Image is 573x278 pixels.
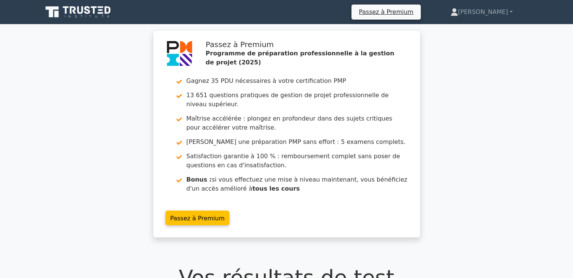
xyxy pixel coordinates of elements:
[359,8,414,15] font: Passez à Premium
[354,7,418,17] a: Passez à Premium
[165,211,230,225] a: Passez à Premium
[458,8,508,15] font: [PERSON_NAME]
[432,5,531,20] a: [PERSON_NAME]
